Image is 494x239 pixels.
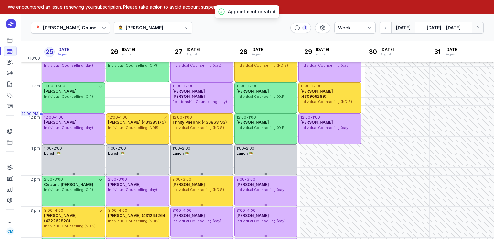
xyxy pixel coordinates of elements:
div: 3:00 [54,177,63,182]
span: Individual Counselling (day) [172,63,221,68]
span: +10:00 [27,56,41,62]
span: Lunch 🥗 [108,151,125,156]
div: 3:00 [236,208,245,213]
div: 2:00 [108,177,116,182]
div: August [187,52,200,57]
button: [DATE] [391,22,415,34]
span: [PERSON_NAME] [300,120,333,125]
div: 12:00 [248,84,258,89]
div: - [181,208,183,213]
span: [DATE] [316,47,329,52]
div: 12:00 [184,84,194,89]
span: [PERSON_NAME] (431389179) [108,120,166,125]
span: Individual Counselling (day) [236,219,285,223]
span: [PERSON_NAME] [44,89,77,94]
div: 11:00 [236,84,246,89]
div: 1:00 [56,115,64,120]
div: 31 [432,47,443,57]
span: Individual Counselling (NDIS) [236,63,288,68]
div: 2:00 [182,146,190,151]
div: - [53,208,55,213]
div: 2:00 [246,146,254,151]
button: [DATE] - [DATE] [415,22,472,34]
span: [DATE] [445,47,459,52]
span: CM [7,227,13,235]
div: 3:00 [44,208,53,213]
span: Individual Counselling (NDIS) [172,125,224,130]
div: August [316,52,329,57]
span: [DATE] [251,47,265,52]
span: Individual Counselling (NDIS) [108,125,160,130]
div: - [180,146,182,151]
div: August [445,52,459,57]
span: Individual Counselling (NDIS) [44,224,96,228]
span: Lunch 🥗 [236,151,253,156]
span: [PERSON_NAME] [PERSON_NAME] [172,89,205,99]
a: We encountered an issue renewing your . Please take action to avoid account suspension → [8,4,231,10]
div: - [53,84,55,89]
div: 28 [238,47,249,57]
div: 1:00 [120,115,128,120]
span: 2 pm [31,177,40,182]
div: 1 [302,25,307,30]
span: [PERSON_NAME] [108,182,141,187]
div: - [117,208,119,213]
span: [PERSON_NAME] [44,120,77,125]
div: 1:00 [44,146,52,151]
div: [PERSON_NAME] Counselling [43,24,109,32]
span: Relationship Counselling (day) [172,99,227,104]
div: 2:00 [44,177,52,182]
p: Appointment created [228,8,275,15]
span: [PERSON_NAME] [236,120,269,125]
div: 1:00 [184,115,192,120]
span: Individual Counselling (NDIS) [108,219,160,223]
span: Lunch 🥗 [44,151,61,156]
span: Trinity Pheonix (430863193) [172,120,227,125]
span: 12 pm [29,115,40,120]
span: [PERSON_NAME] (432262828) [44,213,77,223]
span: Individual Counselling (day) [44,63,93,68]
span: [DATE] [381,47,394,52]
div: August [381,52,394,57]
span: 11 am [30,84,40,89]
span: Individual Counselling (day) [108,188,157,192]
span: [DATE] [122,47,135,52]
span: Individual Counselling (O.P) [236,125,285,130]
div: 27 [174,47,184,57]
span: [DATE] [187,47,200,52]
div: 12:00 [44,115,54,120]
div: [PERSON_NAME] [126,24,163,32]
div: - [182,115,184,120]
div: 12:00 [172,115,182,120]
span: Individual Counselling (O.P) [108,63,157,68]
div: - [116,177,118,182]
div: 2:00 [172,177,181,182]
div: - [244,146,246,151]
div: 3:00 [247,177,255,182]
span: 3 pm [30,208,40,213]
div: 12:00 [55,84,65,89]
div: - [181,177,183,182]
div: - [246,84,248,89]
div: 11:00 [300,84,310,89]
div: 30 [368,47,378,57]
span: 1 pm [31,146,40,151]
div: - [310,84,312,89]
span: 12:00 PM [22,111,38,116]
span: subscription [95,4,121,10]
span: Individual Counselling (O.P) [44,188,93,192]
div: 2:00 [236,177,245,182]
div: - [245,177,247,182]
div: 26 [109,47,119,57]
div: - [52,146,54,151]
div: 4:00 [55,208,63,213]
div: 12:00 [108,115,118,120]
div: 1:00 [108,146,116,151]
div: 11:00 [172,84,182,89]
div: 4:00 [247,208,256,213]
span: Individual Counselling (day) [236,188,285,192]
div: 1:00 [236,146,244,151]
span: [PERSON_NAME] [172,213,205,218]
div: - [310,115,312,120]
span: [PERSON_NAME] [236,89,269,94]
